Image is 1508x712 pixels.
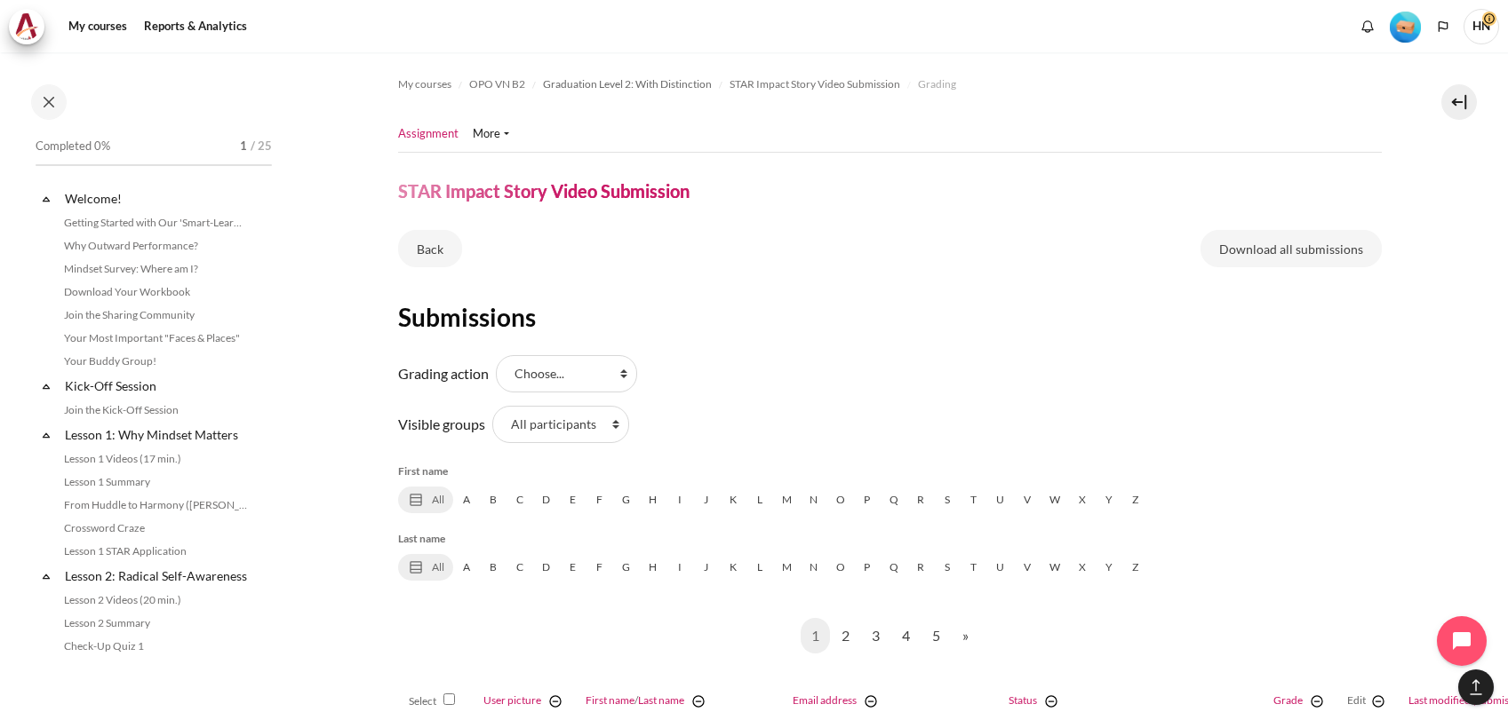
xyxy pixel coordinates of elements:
[453,554,480,581] a: A
[543,692,564,710] a: Hide User picture
[1464,9,1499,44] span: HN
[922,618,951,653] a: 5
[398,125,459,143] a: Assignment
[59,518,252,539] a: Crossword Craze
[37,567,55,585] span: Collapse
[1042,692,1060,710] img: switch_minus
[37,426,55,444] span: Collapse
[586,693,634,707] a: First name
[613,487,640,513] a: G
[62,186,252,210] a: Welcome!
[961,554,987,581] a: T
[62,564,252,588] a: Lesson 2: Radical Self-Awareness
[398,74,451,95] a: My courses
[1096,487,1122,513] a: Y
[398,554,453,581] a: All
[918,74,956,95] a: Grading
[1354,13,1381,40] div: Show notification window with no new notifications
[730,76,900,92] span: STAR Impact Story Video Submission
[1014,487,1041,513] a: V
[59,258,252,280] a: Mindset Survey: Where am I?
[138,9,253,44] a: Reports & Analytics
[858,692,880,710] a: Hide Email address
[398,70,1382,99] nav: Navigation bar
[36,138,110,155] span: Completed 0%
[1369,692,1387,710] img: switch_minus
[746,554,773,581] a: L
[773,487,801,513] a: M
[59,328,252,349] a: Your Most Important "Faces & Places"
[59,659,252,680] a: Lesson 2 STAR Application
[773,554,801,581] a: M
[987,554,1014,581] a: U
[730,74,900,95] a: STAR Impact Story Video Submission
[1430,13,1456,40] button: Languages
[483,693,541,707] a: User picture
[666,487,693,513] a: I
[473,125,509,143] a: More
[36,134,272,184] a: Completed 0% 1 / 25
[59,448,252,470] a: Lesson 1 Videos (17 min.)
[720,487,746,513] a: K
[827,487,854,513] a: O
[62,374,252,398] a: Kick-Off Session
[560,554,586,581] a: E
[398,230,462,267] a: Back
[934,487,961,513] a: S
[827,554,854,581] a: O
[9,9,53,44] a: Architeck Architeck
[586,487,613,513] a: F
[59,471,252,493] a: Lesson 1 Summary
[480,554,507,581] a: B
[398,363,489,384] label: Grading action
[1390,12,1421,43] img: Level #1
[251,138,272,155] span: / 25
[801,554,827,581] a: N
[1069,487,1096,513] a: X
[961,487,987,513] a: T
[37,190,55,208] span: Collapse
[480,487,507,513] a: B
[801,618,830,653] a: 1
[543,74,712,95] a: Graduation Level 2: With Distinction
[62,9,133,44] a: My courses
[398,531,1382,547] h5: Last name
[59,212,252,233] a: Getting Started with Our 'Smart-Learning' Platform
[861,618,890,653] a: 3
[613,554,640,581] a: G
[854,487,881,513] a: P
[640,487,666,513] a: H
[934,554,961,581] a: S
[1009,693,1037,707] a: Status
[881,554,907,581] a: Q
[962,625,969,646] span: »
[862,692,880,710] img: switch_minus
[59,541,252,562] a: Lesson 1 STAR Application
[952,618,979,653] a: Next page
[690,692,707,710] img: switch_minus
[59,305,252,326] a: Join the Sharing Community
[1390,10,1421,43] div: Level #1
[59,613,252,634] a: Lesson 2 Summary
[37,377,55,395] span: Collapse
[560,487,586,513] a: E
[693,487,720,513] a: J
[1041,554,1069,581] a: W
[469,74,525,95] a: OPO VN B2
[586,554,613,581] a: F
[831,618,860,653] a: 2
[443,693,455,705] input: Select all
[453,487,480,513] a: A
[987,487,1014,513] a: U
[398,414,485,435] label: Visible groups
[1273,693,1303,707] a: Grade
[693,554,720,581] a: J
[547,692,564,710] img: switch_minus
[507,487,533,513] a: C
[59,400,252,421] a: Join the Kick-Off Session
[469,76,525,92] span: OPO VN B2
[59,589,252,611] a: Lesson 2 Videos (20 min.)
[398,179,690,202] h4: STAR Impact Story Video Submission
[398,604,1382,668] nav: Page
[59,636,252,657] a: Check-Up Quiz 1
